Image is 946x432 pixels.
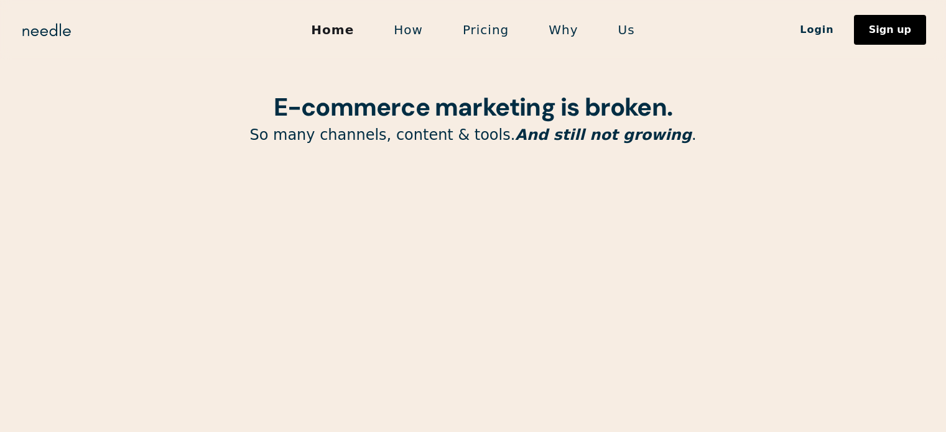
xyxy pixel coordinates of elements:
[598,17,655,43] a: Us
[869,25,911,35] div: Sign up
[274,91,672,123] strong: E-commerce marketing is broken.
[291,17,374,43] a: Home
[374,17,443,43] a: How
[854,15,926,45] a: Sign up
[515,126,692,144] em: And still not growing
[529,17,598,43] a: Why
[156,126,791,145] p: So many channels, content & tools. .
[780,19,854,40] a: Login
[443,17,529,43] a: Pricing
